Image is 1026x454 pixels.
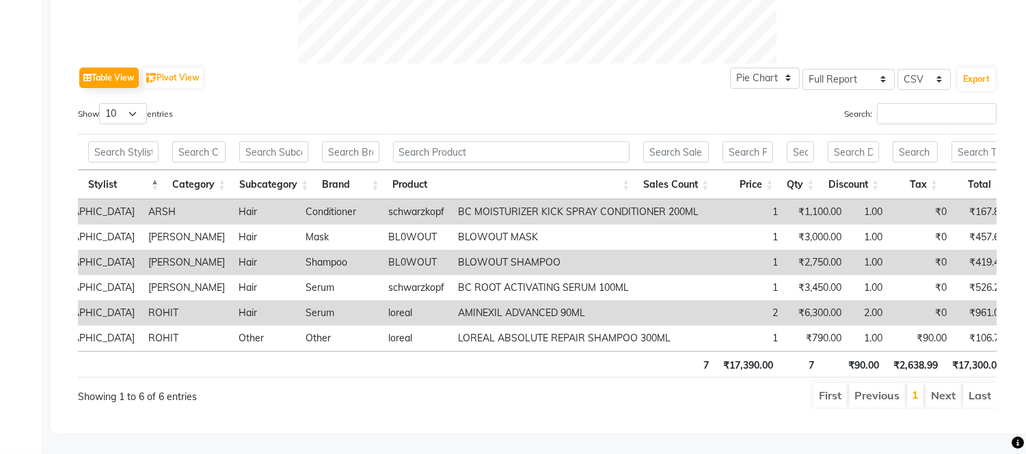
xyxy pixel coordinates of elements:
th: Qty: activate to sort column ascending [780,170,821,199]
th: Total: activate to sort column ascending [945,170,1009,199]
td: [PERSON_NAME] [141,275,232,300]
td: Mask [299,225,381,250]
th: Tax: activate to sort column ascending [886,170,945,199]
input: Search Tax [893,141,938,162]
td: loreal [381,326,451,351]
td: ₹106.78 [954,326,1012,351]
td: ₹457.63 [954,225,1012,250]
td: Shampoo [299,250,381,275]
td: ₹0 [889,250,954,275]
input: Search Price [723,141,773,162]
td: Hair [232,225,299,250]
td: 1.00 [848,326,889,351]
select: Showentries [99,103,147,124]
input: Search Stylist [88,141,159,162]
td: ₹6,300.00 [785,300,848,326]
td: 2 [705,300,785,326]
td: 2.00 [848,300,889,326]
th: ₹90.00 [821,351,886,378]
td: ₹1,100.00 [785,199,848,225]
td: Hair [232,250,299,275]
td: loreal [381,300,451,326]
td: 1 [705,199,785,225]
td: BLOWOUT MASK [451,225,705,250]
input: Search Sales Count [643,141,709,162]
td: BLOWOUT SHAMPOO [451,250,705,275]
img: pivot.png [146,73,157,83]
td: BC MOISTURIZER KICK SPRAY CONDITIONER 200ML [451,199,705,225]
td: ₹0 [889,275,954,300]
td: ₹790.00 [785,326,848,351]
th: Subcategory: activate to sort column ascending [232,170,315,199]
th: Stylist: activate to sort column descending [81,170,165,199]
td: ₹419.49 [954,250,1012,275]
th: Category: activate to sort column ascending [165,170,232,199]
th: Product: activate to sort column ascending [386,170,637,199]
td: ₹90.00 [889,326,954,351]
td: ₹3,000.00 [785,225,848,250]
input: Search Total [951,141,1002,162]
td: AMINEXIL ADVANCED 90ML [451,300,705,326]
td: 1.00 [848,275,889,300]
td: Serum [299,275,381,300]
td: ₹2,750.00 [785,250,848,275]
td: 1.00 [848,199,889,225]
td: Serum [299,300,381,326]
td: [PERSON_NAME] [141,250,232,275]
th: 7 [637,351,716,378]
input: Search Product [393,141,630,162]
td: ROHIT [141,300,232,326]
button: Pivot View [143,68,203,88]
th: Sales Count: activate to sort column ascending [636,170,716,199]
td: ₹0 [889,300,954,326]
input: Search Discount [828,141,879,162]
th: 7 [780,351,821,378]
td: 1 [705,225,785,250]
th: ₹2,638.99 [886,351,945,378]
input: Search Subcategory [239,141,308,162]
input: Search Qty [787,141,814,162]
td: 1 [705,250,785,275]
input: Search: [877,103,997,124]
td: Conditioner [299,199,381,225]
td: ₹0 [889,199,954,225]
td: ₹167.80 [954,199,1012,225]
td: BC ROOT ACTIVATING SERUM 100ML [451,275,705,300]
td: Other [232,326,299,351]
td: Hair [232,275,299,300]
td: BL0WOUT [381,250,451,275]
td: ₹3,450.00 [785,275,848,300]
td: ARSH [141,199,232,225]
button: Export [958,68,995,91]
td: 1.00 [848,250,889,275]
th: ₹17,390.00 [716,351,780,378]
td: 1 [705,275,785,300]
th: Brand: activate to sort column ascending [315,170,386,199]
td: 1 [705,326,785,351]
label: Show entries [78,103,173,124]
td: ₹961.02 [954,300,1012,326]
a: 1 [912,388,919,401]
td: ROHIT [141,326,232,351]
td: LOREAL ABSOLUTE REPAIR SHAMPOO 300ML [451,326,705,351]
td: Hair [232,199,299,225]
th: ₹17,300.00 [945,351,1009,378]
div: Showing 1 to 6 of 6 entries [78,382,449,404]
td: ₹0 [889,225,954,250]
input: Search Category [172,141,226,162]
td: schwarzkopf [381,199,451,225]
td: [PERSON_NAME] [141,225,232,250]
td: Other [299,326,381,351]
label: Search: [844,103,997,124]
td: ₹526.27 [954,275,1012,300]
button: Table View [79,68,139,88]
td: 1.00 [848,225,889,250]
th: Discount: activate to sort column ascending [821,170,886,199]
input: Search Brand [322,141,379,162]
th: Price: activate to sort column ascending [716,170,780,199]
td: BL0WOUT [381,225,451,250]
td: schwarzkopf [381,275,451,300]
td: Hair [232,300,299,326]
